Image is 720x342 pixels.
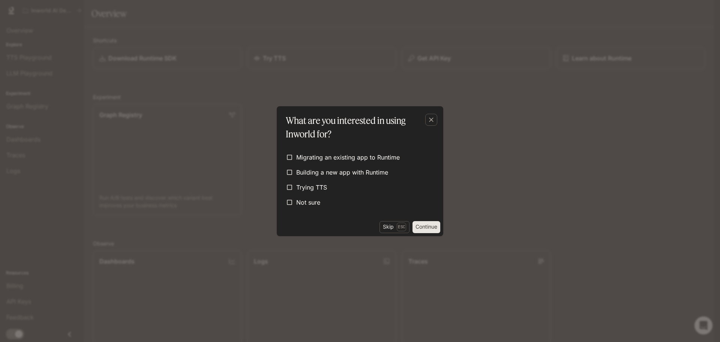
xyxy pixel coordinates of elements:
span: Not sure [296,198,320,207]
button: SkipEsc [379,221,409,233]
span: Migrating an existing app to Runtime [296,153,400,162]
p: Esc [397,223,406,231]
p: What are you interested in using Inworld for? [286,114,431,141]
button: Continue [412,221,440,233]
span: Building a new app with Runtime [296,168,388,177]
span: Trying TTS [296,183,327,192]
